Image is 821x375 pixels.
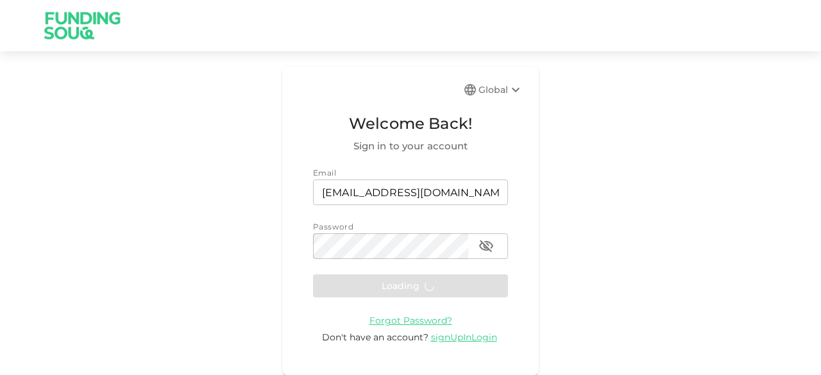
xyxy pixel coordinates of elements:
[313,112,508,136] span: Welcome Back!
[369,315,452,326] span: Forgot Password?
[369,314,452,326] a: Forgot Password?
[322,331,428,343] span: Don't have an account?
[313,179,508,205] input: email
[431,331,497,343] span: signUpInLogin
[313,233,468,259] input: password
[313,138,508,154] span: Sign in to your account
[313,168,336,178] span: Email
[478,82,523,97] div: Global
[313,222,353,231] span: Password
